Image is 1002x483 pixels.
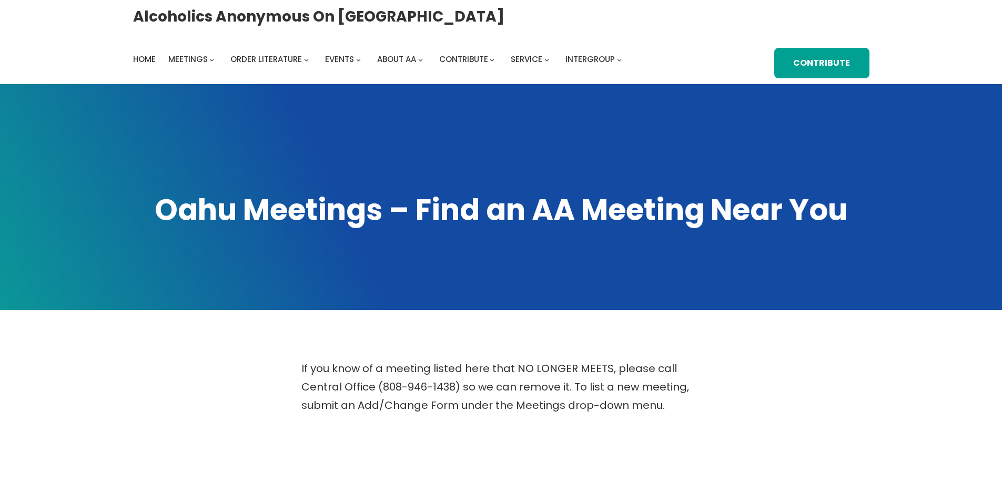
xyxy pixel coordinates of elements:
[325,54,354,65] span: Events
[168,52,208,67] a: Meetings
[304,57,309,61] button: Order Literature submenu
[439,52,488,67] a: Contribute
[209,57,214,61] button: Meetings submenu
[133,54,156,65] span: Home
[230,54,302,65] span: Order Literature
[774,48,869,79] a: Contribute
[168,54,208,65] span: Meetings
[356,57,361,61] button: Events submenu
[133,4,504,29] a: Alcoholics Anonymous on [GEOGRAPHIC_DATA]
[301,359,701,415] p: If you know of a meeting listed here that NO LONGER MEETS, please call Central Office (808-946-14...
[490,57,494,61] button: Contribute submenu
[439,54,488,65] span: Contribute
[565,52,615,67] a: Intergroup
[377,54,416,65] span: About AA
[133,52,625,67] nav: Intergroup
[617,57,622,61] button: Intergroup submenu
[511,54,542,65] span: Service
[133,190,869,230] h1: Oahu Meetings – Find an AA Meeting Near You
[325,52,354,67] a: Events
[511,52,542,67] a: Service
[418,57,423,61] button: About AA submenu
[565,54,615,65] span: Intergroup
[544,57,549,61] button: Service submenu
[377,52,416,67] a: About AA
[133,52,156,67] a: Home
